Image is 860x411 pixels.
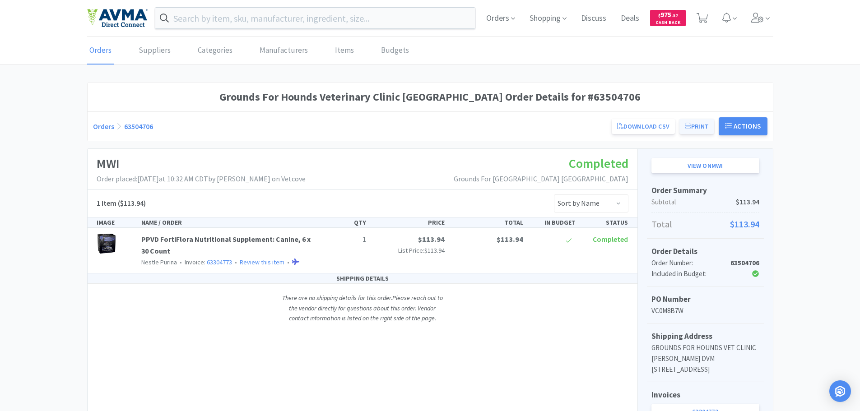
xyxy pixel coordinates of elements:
[651,305,759,316] p: VC0M8B7W
[651,330,759,342] h5: Shipping Address
[93,88,767,106] h1: Grounds For Hounds Veterinary Clinic [GEOGRAPHIC_DATA] Order Details for #63504706
[97,173,306,185] p: Order placed: [DATE] at 10:32 AM CDT by [PERSON_NAME] on Vetcove
[829,380,851,402] div: Open Intercom Messenger
[379,37,411,65] a: Budgets
[617,14,643,23] a: Deals
[282,294,443,322] i: There are no shipping details for this order. Please reach out to the vendor directly for questio...
[155,8,475,28] input: Search by item, sku, manufacturer, ingredient, size...
[719,117,767,135] button: Actions
[651,258,723,268] div: Order Number:
[651,268,723,279] div: Included in Budget:
[569,155,628,171] span: Completed
[454,173,628,185] p: Grounds For [GEOGRAPHIC_DATA] [GEOGRAPHIC_DATA]
[448,217,527,227] div: TOTAL
[650,6,686,30] a: $975.37Cash Back
[736,197,759,208] span: $113.94
[679,119,714,134] button: Print
[527,217,579,227] div: IN BUDGET
[87,37,114,65] a: Orders
[233,258,238,266] span: •
[321,234,366,245] p: 1
[97,199,116,208] span: 1 Item
[497,235,523,244] span: $113.94
[317,217,370,227] div: QTY
[88,273,637,284] div: SHIPPING DETAILS
[97,153,306,174] h1: MWI
[93,122,114,131] a: Orders
[658,10,678,19] span: 975
[651,342,759,375] p: GROUNDS FOR HOUNDS VET CLINIC [PERSON_NAME] DVM [STREET_ADDRESS]
[593,235,628,244] span: Completed
[577,14,610,23] a: Discuss
[418,235,445,244] span: $113.94
[373,245,445,255] p: List Price:
[97,198,146,209] h5: ($113.94)
[658,13,660,18] span: $
[651,245,759,258] h5: Order Details
[579,217,632,227] div: STATUS
[651,217,759,231] p: Total
[138,217,317,227] div: NAME / ORDER
[87,9,148,28] img: e4e33dab9f054f5782a47901c742baa9_102.png
[177,258,232,266] span: Invoice:
[651,197,759,208] p: Subtotal
[651,185,759,197] h5: Order Summary
[93,217,138,227] div: IMAGE
[730,259,759,267] strong: 63504706
[671,13,678,18] span: . 37
[651,293,759,305] h5: PO Number
[424,246,445,254] span: $113.94
[612,119,675,134] a: Download CSV
[655,20,680,26] span: Cash Back
[333,37,356,65] a: Items
[124,122,153,131] a: 63504706
[730,217,759,231] span: $113.94
[195,37,235,65] a: Categories
[370,217,448,227] div: PRICE
[207,258,232,266] a: 63304773
[286,258,291,266] span: •
[141,258,177,266] span: Nestle Purina
[651,389,759,401] h5: Invoices
[136,37,173,65] a: Suppliers
[178,258,183,266] span: •
[257,37,310,65] a: Manufacturers
[97,234,116,254] img: 71dad5d9f5b94d9696cf72992efb5948_10957.png
[141,235,311,255] a: PPVD FortiFlora Nutritional Supplement: Canine, 6 x 30 Count
[240,258,284,266] a: Review this item
[651,158,759,173] a: View onMWI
